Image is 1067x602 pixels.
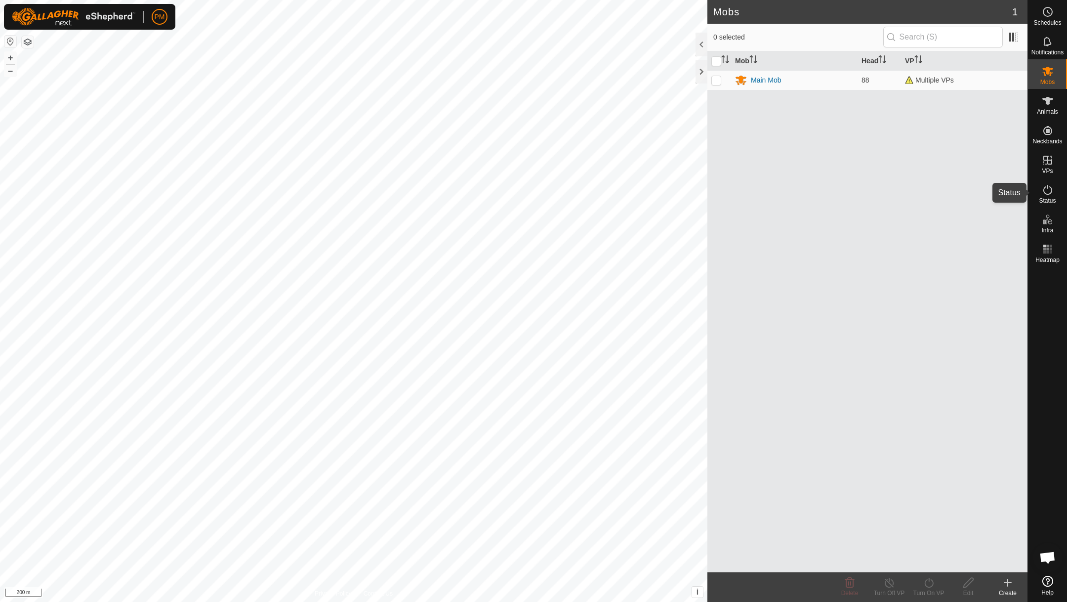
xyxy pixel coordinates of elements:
[692,587,703,598] button: i
[4,52,16,64] button: +
[364,589,393,598] a: Contact Us
[862,76,869,84] span: 88
[869,589,909,598] div: Turn Off VP
[4,65,16,77] button: –
[878,57,886,65] p-sorticon: Activate to sort
[1042,168,1053,174] span: VPs
[1033,543,1063,572] div: Open chat
[731,51,858,71] th: Mob
[4,36,16,47] button: Reset Map
[988,589,1027,598] div: Create
[1035,257,1060,263] span: Heatmap
[12,8,135,26] img: Gallagher Logo
[22,36,34,48] button: Map Layers
[1041,227,1053,233] span: Infra
[315,589,352,598] a: Privacy Policy
[721,57,729,65] p-sorticon: Activate to sort
[1028,572,1067,600] a: Help
[905,76,954,84] span: Multiple VPs
[883,27,1003,47] input: Search (S)
[1040,79,1055,85] span: Mobs
[914,57,922,65] p-sorticon: Activate to sort
[1037,109,1058,115] span: Animals
[713,6,1012,18] h2: Mobs
[858,51,901,71] th: Head
[1033,20,1061,26] span: Schedules
[155,12,165,22] span: PM
[841,590,859,597] span: Delete
[1031,49,1064,55] span: Notifications
[697,588,698,596] span: i
[909,589,948,598] div: Turn On VP
[901,51,1027,71] th: VP
[1041,590,1054,596] span: Help
[749,57,757,65] p-sorticon: Activate to sort
[751,75,781,86] div: Main Mob
[713,32,883,43] span: 0 selected
[948,589,988,598] div: Edit
[1032,138,1062,144] span: Neckbands
[1039,198,1056,204] span: Status
[1012,4,1018,19] span: 1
